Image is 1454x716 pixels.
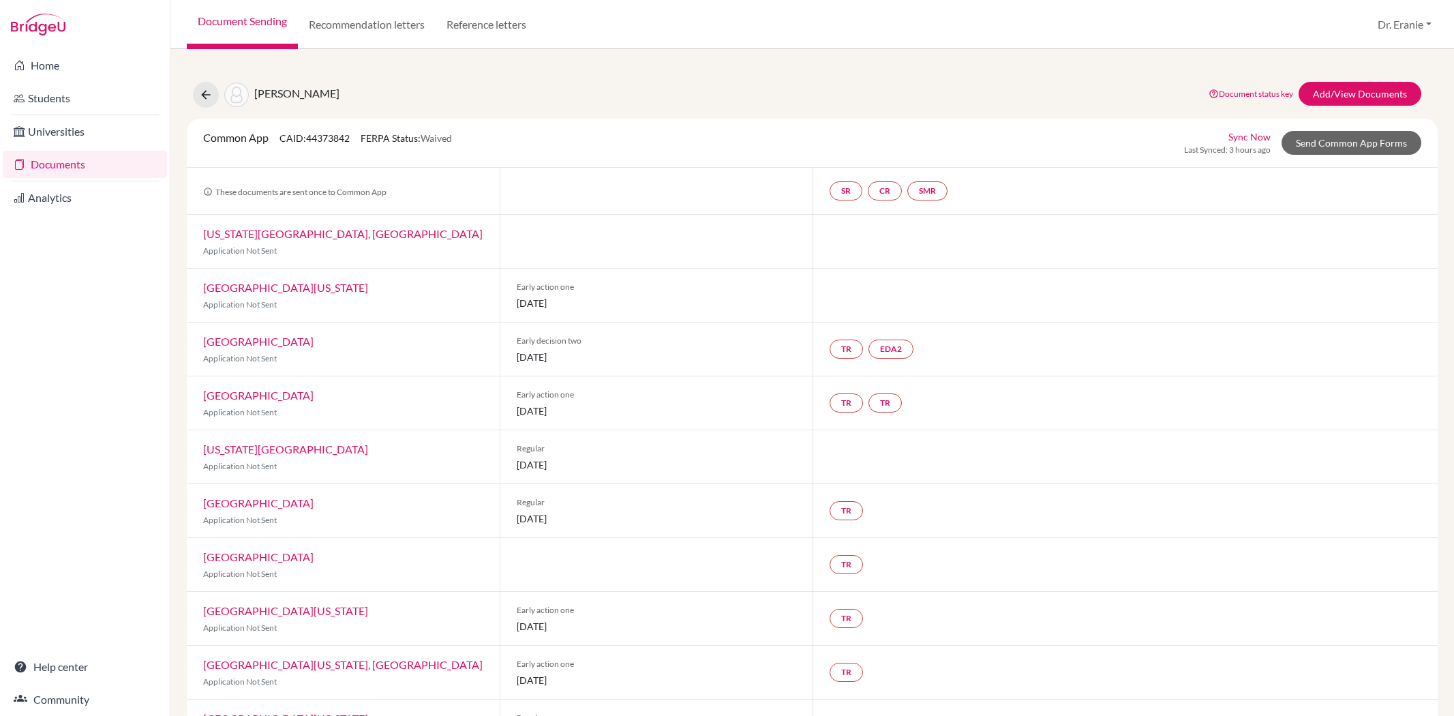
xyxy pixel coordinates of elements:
span: Common App [203,131,269,144]
span: Early action one [517,281,796,293]
a: TR [868,393,902,413]
a: Add/View Documents [1299,82,1421,106]
a: TR [830,609,863,628]
span: Early decision two [517,335,796,347]
span: [DATE] [517,511,796,526]
span: [DATE] [517,619,796,633]
span: Application Not Sent [203,407,277,417]
a: Universities [3,118,167,145]
span: Application Not Sent [203,353,277,363]
a: TR [830,555,863,574]
span: Regular [517,496,796,509]
span: [DATE] [517,350,796,364]
a: [GEOGRAPHIC_DATA] [203,335,314,348]
a: [GEOGRAPHIC_DATA][US_STATE], [GEOGRAPHIC_DATA] [203,658,483,671]
span: [DATE] [517,404,796,418]
a: Sync Now [1228,130,1271,144]
a: [GEOGRAPHIC_DATA][US_STATE] [203,604,368,617]
a: Send Common App Forms [1282,131,1421,155]
span: Application Not Sent [203,515,277,525]
a: TR [830,501,863,520]
span: Application Not Sent [203,245,277,256]
a: [GEOGRAPHIC_DATA] [203,389,314,402]
span: Waived [421,132,452,144]
a: Community [3,686,167,713]
a: Document status key [1209,89,1293,99]
a: SR [830,181,862,200]
a: Help center [3,653,167,681]
a: [US_STATE][GEOGRAPHIC_DATA], [GEOGRAPHIC_DATA] [203,227,483,240]
a: EDA2 [868,340,913,359]
span: [DATE] [517,458,796,472]
a: Home [3,52,167,79]
a: TR [830,663,863,682]
span: FERPA Status: [361,132,452,144]
span: CAID: 44373842 [279,132,350,144]
span: Application Not Sent [203,623,277,633]
span: Application Not Sent [203,569,277,579]
span: Early action one [517,604,796,616]
span: [DATE] [517,673,796,687]
span: [PERSON_NAME] [254,87,339,100]
button: Dr. Eranie [1372,12,1438,38]
a: SMR [907,181,948,200]
a: Students [3,85,167,112]
img: Bridge-U [11,14,65,35]
a: [US_STATE][GEOGRAPHIC_DATA] [203,443,368,456]
a: Documents [3,151,167,178]
span: Regular [517,443,796,455]
a: TR [830,393,863,413]
a: TR [830,340,863,359]
span: Last Synced: 3 hours ago [1184,144,1271,156]
a: [GEOGRAPHIC_DATA] [203,496,314,509]
a: [GEOGRAPHIC_DATA][US_STATE] [203,281,368,294]
span: Application Not Sent [203,299,277,310]
span: Early action one [517,658,796,670]
span: Early action one [517,389,796,401]
a: [GEOGRAPHIC_DATA] [203,550,314,563]
span: These documents are sent once to Common App [203,187,387,197]
a: CR [868,181,902,200]
span: Application Not Sent [203,676,277,687]
span: Application Not Sent [203,461,277,471]
span: [DATE] [517,296,796,310]
a: Analytics [3,184,167,211]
